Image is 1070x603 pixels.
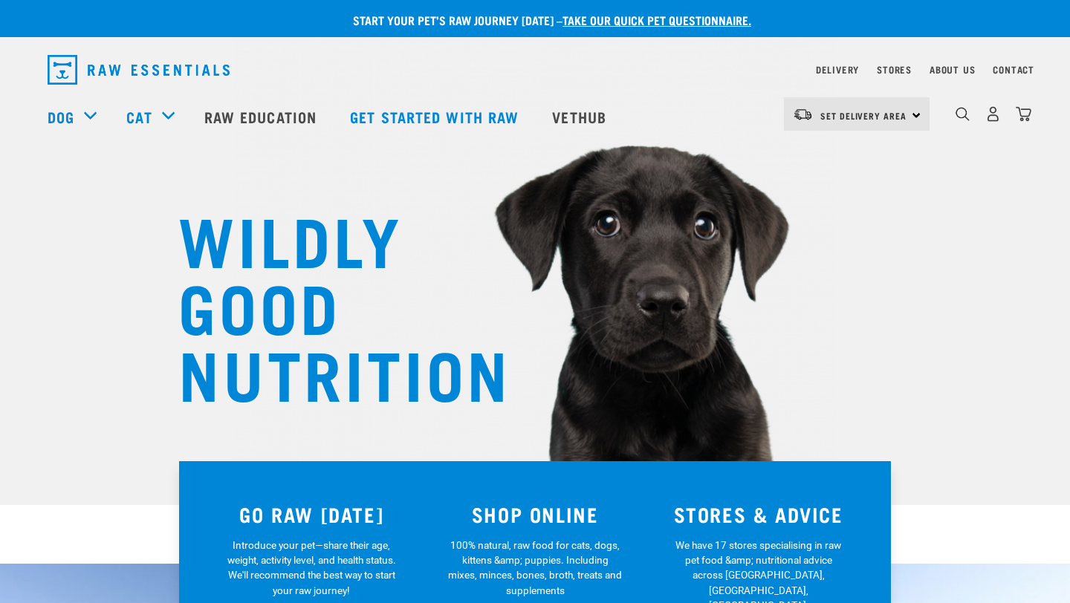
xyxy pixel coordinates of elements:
[48,105,74,128] a: Dog
[335,87,537,146] a: Get started with Raw
[432,503,638,526] h3: SHOP ONLINE
[537,87,625,146] a: Vethub
[1016,106,1031,122] img: home-icon@2x.png
[820,113,907,118] span: Set Delivery Area
[126,105,152,128] a: Cat
[956,107,970,121] img: home-icon-1@2x.png
[877,67,912,72] a: Stores
[48,55,230,85] img: Raw Essentials Logo
[655,503,861,526] h3: STORES & ADVICE
[448,538,623,599] p: 100% natural, raw food for cats, dogs, kittens &amp; puppies. Including mixes, minces, bones, bro...
[224,538,399,599] p: Introduce your pet—share their age, weight, activity level, and health status. We'll recommend th...
[930,67,975,72] a: About Us
[189,87,335,146] a: Raw Education
[178,204,476,405] h1: WILDLY GOOD NUTRITION
[816,67,859,72] a: Delivery
[993,67,1034,72] a: Contact
[793,108,813,121] img: van-moving.png
[562,16,751,23] a: take our quick pet questionnaire.
[36,49,1034,91] nav: dropdown navigation
[209,503,415,526] h3: GO RAW [DATE]
[985,106,1001,122] img: user.png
